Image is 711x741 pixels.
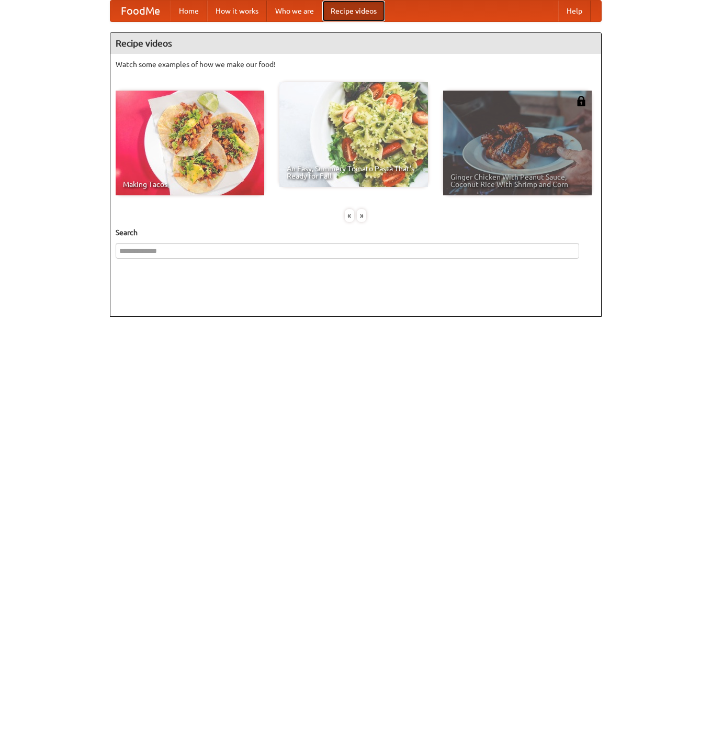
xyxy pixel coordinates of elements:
a: An Easy, Summery Tomato Pasta That's Ready for Fall [279,82,428,187]
span: Making Tacos [123,181,257,188]
a: Home [171,1,207,21]
h5: Search [116,227,596,238]
a: Recipe videos [322,1,385,21]
a: Making Tacos [116,91,264,195]
a: FoodMe [110,1,171,21]
div: « [345,209,354,222]
div: » [357,209,366,222]
p: Watch some examples of how we make our food! [116,59,596,70]
a: Who we are [267,1,322,21]
a: How it works [207,1,267,21]
a: Help [558,1,591,21]
span: An Easy, Summery Tomato Pasta That's Ready for Fall [287,165,421,180]
img: 483408.png [576,96,586,106]
h4: Recipe videos [110,33,601,54]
